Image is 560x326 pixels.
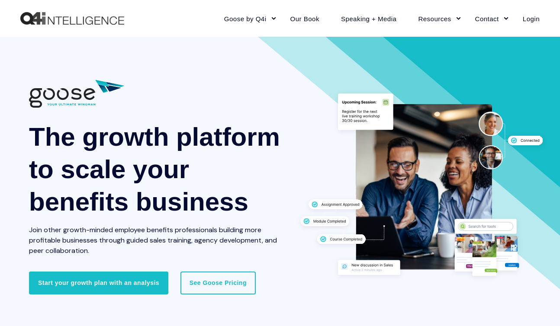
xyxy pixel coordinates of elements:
img: 01882 Goose Q4i Logo wTag-CC [29,80,124,108]
img: Q4intelligence, LLC logo [20,12,124,25]
span: Join other growth-minded employee benefits professionals building more profitable businesses thro... [29,225,277,255]
span: The growth platform to scale your benefits business [29,122,280,216]
a: Back to Home [20,12,124,25]
a: Start your growth plan with an analysis [29,272,168,294]
img: Group 34 [295,89,548,282]
a: See Goose Pricing [180,272,256,294]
